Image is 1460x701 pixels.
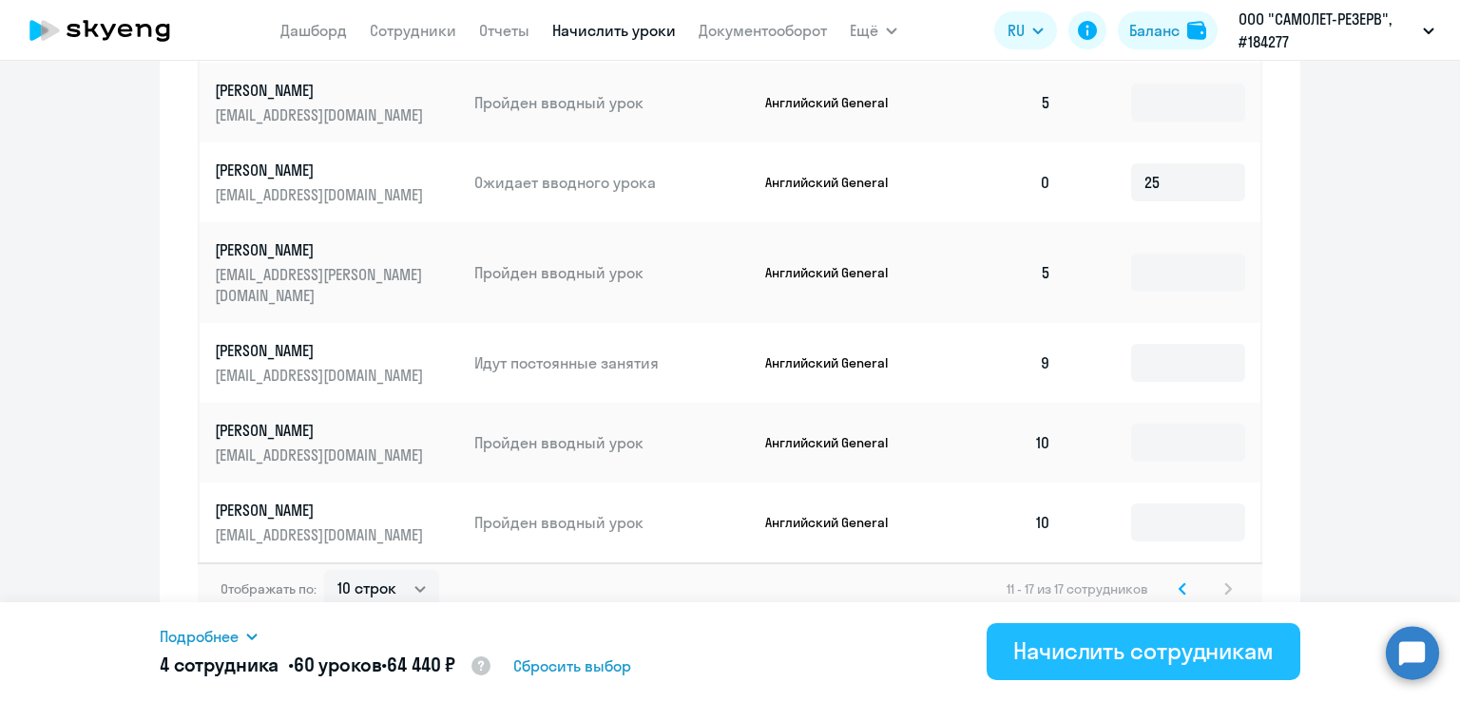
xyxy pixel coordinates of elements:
[765,94,908,111] p: Английский General
[1129,19,1180,42] div: Баланс
[850,19,878,42] span: Ещё
[765,174,908,191] p: Английский General
[215,340,459,386] a: [PERSON_NAME][EMAIL_ADDRESS][DOMAIN_NAME]
[294,653,382,676] span: 60 уроков
[160,652,492,680] h5: 4 сотрудника • •
[699,21,827,40] a: Документооборот
[1239,8,1415,53] p: ООО "САМОЛЕТ-РЕЗЕРВ", #184277
[1187,21,1206,40] img: balance
[933,142,1066,222] td: 0
[221,580,317,597] span: Отображать по:
[215,239,428,260] p: [PERSON_NAME]
[215,160,459,205] a: [PERSON_NAME][EMAIL_ADDRESS][DOMAIN_NAME]
[215,340,428,361] p: [PERSON_NAME]
[387,653,455,676] span: 64 440 ₽
[215,80,459,125] a: [PERSON_NAME][EMAIL_ADDRESS][DOMAIN_NAME]
[1008,19,1025,42] span: RU
[474,512,750,533] p: Пройден вводный урок
[765,514,908,531] p: Английский General
[933,323,1066,403] td: 9
[215,500,428,521] p: [PERSON_NAME]
[215,524,428,545] p: [EMAIL_ADDRESS][DOMAIN_NAME]
[215,184,428,205] p: [EMAIL_ADDRESS][DOMAIN_NAME]
[513,654,631,677] span: Сбросить выбор
[370,21,456,40] a: Сотрудники
[933,483,1066,562] td: 10
[474,172,750,193] p: Ожидает вводного урока
[215,420,428,441] p: [PERSON_NAME]
[215,445,428,465] p: [EMAIL_ADDRESS][DOMAIN_NAME]
[215,264,428,306] p: [EMAIL_ADDRESS][PERSON_NAME][DOMAIN_NAME]
[215,104,428,125] p: [EMAIL_ADDRESS][DOMAIN_NAME]
[474,352,750,373] p: Идут постоянные занятия
[850,11,897,49] button: Ещё
[474,262,750,283] p: Пройден вводный урок
[933,63,1066,142] td: 5
[765,354,908,371] p: Английский General
[933,222,1066,323] td: 5
[765,434,908,451] p: Английский General
[215,500,459,545] a: [PERSON_NAME][EMAIL_ADDRESS][DOMAIN_NAME]
[160,625,239,648] span: Подробнее
[1013,635,1274,666] div: Начислить сотрудникам
[987,623,1300,680] button: Начислить сотрудникам
[215,239,459,306] a: [PERSON_NAME][EMAIL_ADDRESS][PERSON_NAME][DOMAIN_NAME]
[474,92,750,113] p: Пройден вводный урок
[215,420,459,465] a: [PERSON_NAME][EMAIL_ADDRESS][DOMAIN_NAME]
[933,403,1066,483] td: 10
[215,80,428,101] p: [PERSON_NAME]
[552,21,676,40] a: Начислить уроки
[215,160,428,180] p: [PERSON_NAME]
[215,365,428,386] p: [EMAIL_ADDRESS][DOMAIN_NAME]
[1007,580,1148,597] span: 11 - 17 из 17 сотрудников
[280,21,347,40] a: Дашборд
[474,432,750,453] p: Пройден вводный урок
[1118,11,1218,49] button: Балансbalance
[994,11,1057,49] button: RU
[1229,8,1444,53] button: ООО "САМОЛЕТ-РЕЗЕРВ", #184277
[479,21,529,40] a: Отчеты
[765,264,908,281] p: Английский General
